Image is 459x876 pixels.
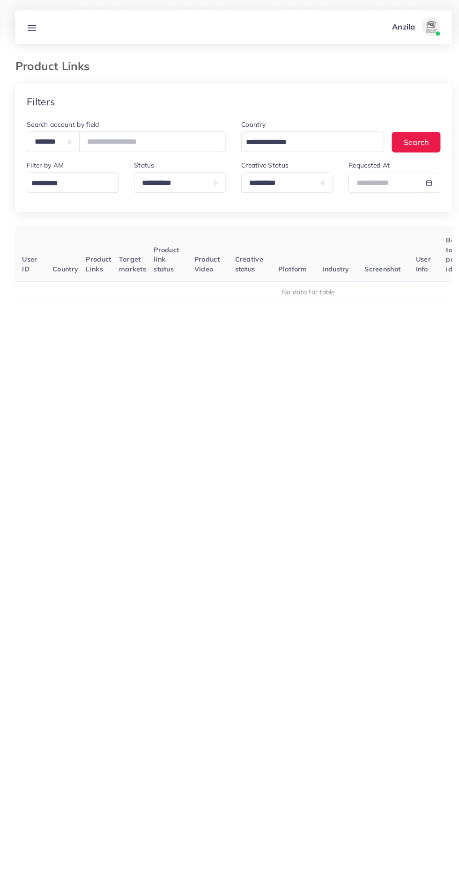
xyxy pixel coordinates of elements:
[358,260,393,269] span: Screenshot
[191,251,215,269] span: Product Video
[26,169,117,190] div: Search for option
[117,251,143,269] span: Target markets
[320,860,372,869] a: Ecomdy Media
[237,129,378,149] div: Search for option
[28,173,111,188] input: Search for option
[372,859,444,870] span: , All rights Reserved
[26,117,97,127] label: Search account by field
[408,251,423,269] span: User Info
[274,260,302,269] span: Platform
[151,241,176,269] span: Product link status
[317,260,343,269] span: Industry
[22,251,37,269] span: User ID
[237,158,283,167] label: Creative Status
[380,17,437,36] a: Anzilaavatar
[237,117,261,127] label: Country
[52,260,77,269] span: Country
[414,17,433,36] img: avatar
[385,130,433,150] button: Search
[84,251,109,269] span: Product Links
[238,133,365,147] input: Search for option
[15,58,96,72] h3: Product Links
[385,21,408,32] p: Anzila
[230,251,258,269] span: Creative status
[254,859,444,870] span: Copyright © 2025
[342,158,383,167] label: Requested At
[26,94,54,106] h4: Filters
[132,158,152,167] label: Status
[26,158,63,167] label: Filter by AM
